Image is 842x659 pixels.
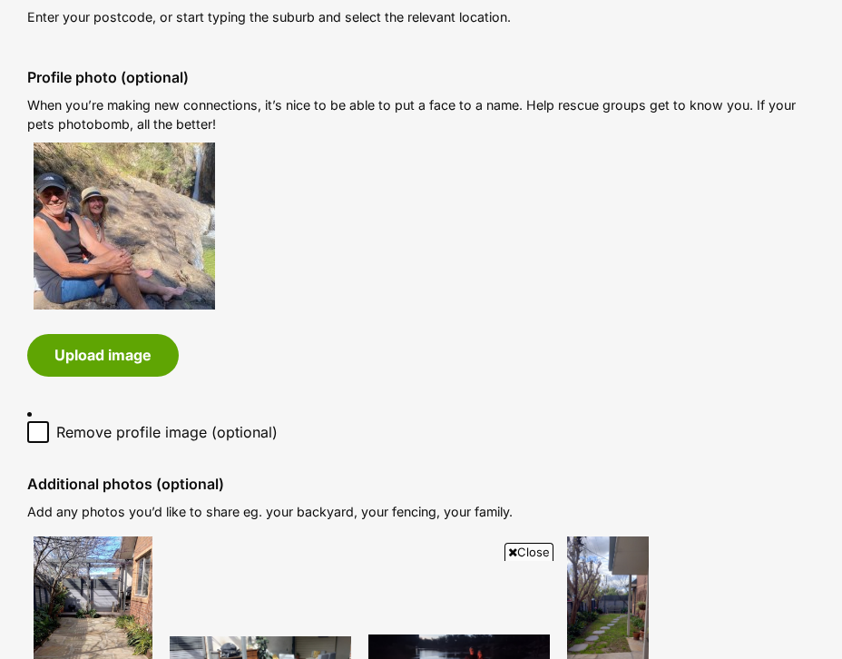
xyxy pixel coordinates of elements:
span: Remove profile image (optional) [56,421,278,443]
p: Add any photos you’d like to share eg. your backyard, your fencing, your family. [27,502,815,521]
button: Upload image [27,334,179,376]
span: Close [504,543,553,561]
label: Profile photo (optional) [27,69,815,85]
p: When you’re making new connections, it’s nice to be able to put a face to a name. Help rescue gro... [27,95,815,134]
p: Enter your postcode, or start typing the suburb and select the relevant location. [27,7,815,26]
iframe: Advertisement [91,568,751,650]
label: Additional photos (optional) [27,476,815,492]
img: Ian Botham [34,143,215,310]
